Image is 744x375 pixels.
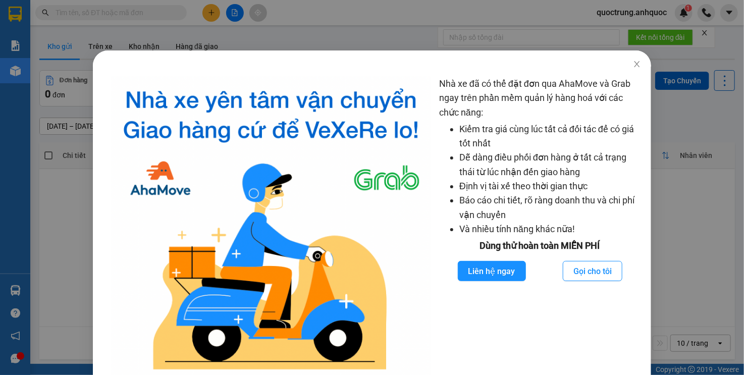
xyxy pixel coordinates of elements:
span: Liên hệ ngay [468,265,515,278]
li: Kiểm tra giá cùng lúc tất cả đối tác để có giá tốt nhất [459,122,641,151]
button: Close [623,50,651,79]
span: Gọi cho tôi [573,265,612,278]
button: Liên hệ ngay [458,261,526,281]
li: Và nhiều tính năng khác nữa! [459,222,641,236]
li: Định vị tài xế theo thời gian thực [459,179,641,193]
button: Gọi cho tôi [563,261,622,281]
div: Dùng thử hoàn toàn MIỄN PHÍ [439,239,641,253]
span: close [633,60,641,68]
li: Báo cáo chi tiết, rõ ràng doanh thu và chi phí vận chuyển [459,193,641,222]
li: Dễ dàng điều phối đơn hàng ở tất cả trạng thái từ lúc nhận đến giao hàng [459,150,641,179]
